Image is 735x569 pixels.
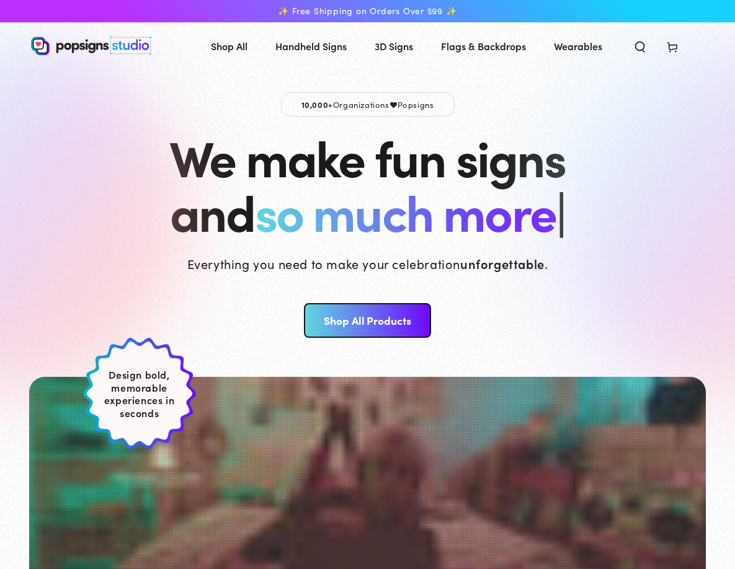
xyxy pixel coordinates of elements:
[187,255,548,272] p: Everything you need to make your celebration .
[304,303,431,338] a: Shop All Products
[556,175,565,245] span: |
[202,30,257,63] a: Shop All
[281,92,455,117] p: Organizations Popsigns
[169,129,565,238] h1: We make fun signs and
[432,30,535,63] a: Flags & Backdrops
[624,32,656,60] summary: Search our site
[275,37,347,55] span: Handheld Signs
[365,30,422,63] a: 3D Signs
[375,37,413,55] span: 3D Signs
[266,30,356,63] a: Handheld Signs
[301,99,333,110] span: 10,000+
[255,176,556,245] span: so much more
[31,37,151,55] img: Popsigns Studio
[278,6,457,17] span: ✨ Free Shipping on Orders Over $99 ✨
[211,37,247,55] span: Shop All
[460,255,545,272] strong: unforgettable
[554,37,602,55] span: Wearables
[545,30,612,63] a: Wearables
[441,37,526,55] span: Flags & Backdrops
